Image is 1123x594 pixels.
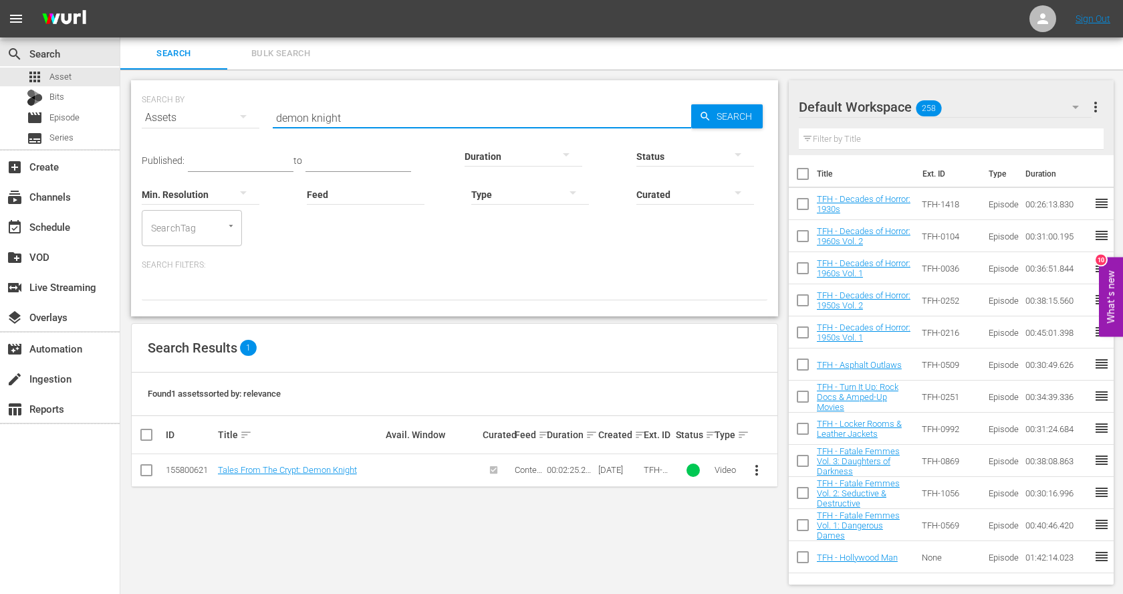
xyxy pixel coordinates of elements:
span: Bulk Search [235,46,326,62]
td: Episode [983,381,1020,413]
div: Curated [483,429,511,440]
span: Overlays [7,310,23,326]
span: Series [27,130,43,146]
div: Status [676,427,711,443]
span: Create [7,159,23,175]
span: more_vert [1088,99,1104,115]
td: TFH-0216 [916,316,983,349]
button: Search [691,104,763,128]
div: 10 [1096,255,1106,266]
img: ans4CAIJ8jUAAAAAAAAAAAAAAAAAAAAAAAAgQb4GAAAAAAAAAAAAAAAAAAAAAAAAJMjXAAAAAAAAAAAAAAAAAAAAAAAAgAT5G... [32,3,96,35]
td: TFH-0036 [916,252,983,284]
a: Sign Out [1076,13,1110,24]
span: reorder [1094,227,1110,243]
span: Channels [7,189,23,205]
span: reorder [1094,356,1110,372]
span: VOD [7,250,23,266]
span: reorder [1094,388,1110,404]
span: menu [8,11,24,27]
a: TFH - Decades of Horror: 1950s Vol. 1 [817,322,910,342]
button: more_vert [1088,91,1104,123]
span: Series [49,131,74,144]
td: None [916,541,983,573]
td: 00:36:51.844 [1020,252,1094,284]
span: more_vert [749,462,765,478]
td: 01:42:14.023 [1020,541,1094,573]
div: Ext. ID [644,429,672,440]
td: 00:34:39.336 [1020,381,1094,413]
a: TFH - Turn It Up: Rock Docs & Amped-Up Movies [817,382,898,412]
div: [DATE] [598,465,640,475]
a: TFH - Hollywood Man [817,553,898,563]
a: Tales From The Crypt: Demon Knight [218,465,357,475]
td: Episode [983,509,1020,541]
th: Ext. ID [914,155,981,193]
span: Search [128,46,219,62]
div: Duration [547,427,594,443]
span: reorder [1094,420,1110,436]
span: Live Streaming [7,280,23,296]
span: reorder [1094,549,1110,565]
td: TFH-0869 [916,445,983,477]
span: sort [586,429,598,441]
td: 00:40:46.420 [1020,509,1094,541]
span: reorder [1094,260,1110,276]
div: Video [715,465,737,475]
div: Default Workspace [799,88,1092,126]
td: TFH-0992 [916,413,983,445]
div: Feed [515,427,543,443]
div: Created [598,427,640,443]
th: Type [981,155,1017,193]
td: 00:31:00.195 [1020,220,1094,252]
a: TFH - Fatale Femmes Vol. 3: Daughters of Darkness [817,446,900,476]
span: reorder [1094,516,1110,532]
span: reorder [1094,452,1110,468]
button: Open Feedback Widget [1099,258,1123,337]
div: 155800621 [166,465,213,475]
td: Episode [983,252,1020,284]
p: Search Filters: [142,260,767,271]
span: sort [538,429,550,441]
span: to [293,155,302,166]
div: 00:02:25.212 [547,465,594,475]
span: Bits [49,90,64,104]
a: TFH - Decades of Horror: 1950s Vol. 2 [817,290,910,310]
span: sort [634,429,646,441]
span: TFH-1610 [644,465,668,485]
td: Episode [983,541,1020,573]
td: TFH-0252 [916,284,983,316]
span: 1 [240,340,257,356]
td: Episode [983,349,1020,381]
button: more_vert [741,454,773,486]
span: Asset [49,70,72,84]
span: Search [7,46,23,62]
span: Found 1 assets sorted by: relevance [148,389,281,399]
span: Asset [27,69,43,85]
td: Episode [983,413,1020,445]
span: 258 [916,94,941,122]
td: Episode [983,284,1020,316]
span: create [7,371,23,387]
div: ID [166,429,213,440]
a: TFH - Decades of Horror: 1960s Vol. 1 [817,258,910,278]
span: Reports [7,401,23,417]
span: reorder [1094,195,1110,211]
td: 00:26:13.830 [1020,188,1094,220]
td: Episode [983,477,1020,509]
td: Episode [983,188,1020,220]
span: Search [711,104,763,128]
div: Title [218,427,382,443]
span: Episode [49,111,80,124]
div: Assets [142,99,259,136]
td: TFH-0569 [916,509,983,541]
td: TFH-0251 [916,381,983,413]
span: sort [705,429,717,441]
td: 00:38:15.560 [1020,284,1094,316]
a: TFH - Fatale Femmes Vol. 1: Dangerous Dames [817,510,900,540]
th: Title [817,155,914,193]
th: Duration [1017,155,1098,193]
span: Automation [7,341,23,357]
span: Content [515,465,542,485]
a: TFH - Decades of Horror: 1960s Vol. 2 [817,226,910,246]
td: Episode [983,445,1020,477]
